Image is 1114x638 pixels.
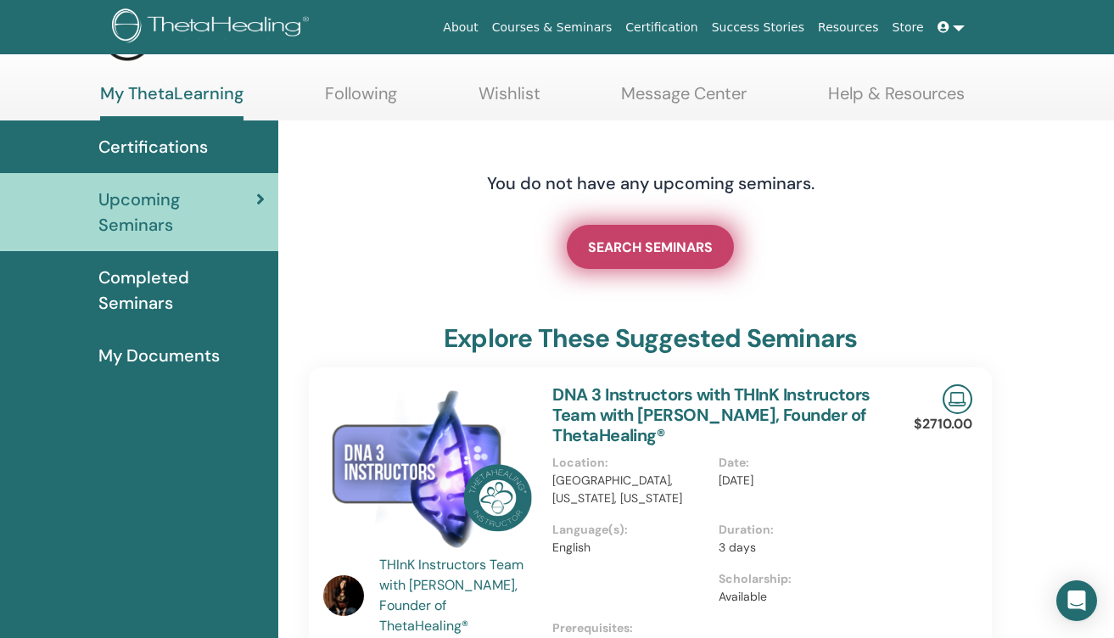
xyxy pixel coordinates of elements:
p: Prerequisites : [552,619,884,637]
span: Certifications [98,134,208,159]
p: Language(s) : [552,521,708,539]
p: Location : [552,454,708,472]
a: Following [325,83,397,116]
h3: explore these suggested seminars [444,323,857,354]
span: Completed Seminars [98,265,265,316]
p: Date : [719,454,874,472]
a: Success Stories [705,12,811,43]
p: $2710.00 [914,414,972,434]
span: SEARCH SEMINARS [588,238,713,256]
p: 3 days [719,539,874,557]
div: Open Intercom Messenger [1056,580,1097,621]
a: About [436,12,484,43]
a: SEARCH SEMINARS [567,225,734,269]
p: English [552,539,708,557]
p: Scholarship : [719,570,874,588]
img: default.jpg [323,575,364,616]
a: THInK Instructors Team with [PERSON_NAME], Founder of ThetaHealing® [379,555,536,636]
h4: You do not have any upcoming seminars. [383,173,918,193]
a: Store [886,12,931,43]
a: Courses & Seminars [485,12,619,43]
p: Duration : [719,521,874,539]
a: DNA 3 Instructors with THInK Instructors Team with [PERSON_NAME], Founder of ThetaHealing® [552,383,870,446]
img: DNA 3 Instructors [323,384,532,560]
img: logo.png [112,8,315,47]
a: Help & Resources [828,83,965,116]
p: Available [719,588,874,606]
a: Wishlist [479,83,540,116]
span: My Documents [98,343,220,368]
p: [GEOGRAPHIC_DATA], [US_STATE], [US_STATE] [552,472,708,507]
img: Live Online Seminar [943,384,972,414]
a: Message Center [621,83,747,116]
a: My ThetaLearning [100,83,244,120]
a: Resources [811,12,886,43]
p: [DATE] [719,472,874,490]
a: Certification [619,12,704,43]
span: Upcoming Seminars [98,187,256,238]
